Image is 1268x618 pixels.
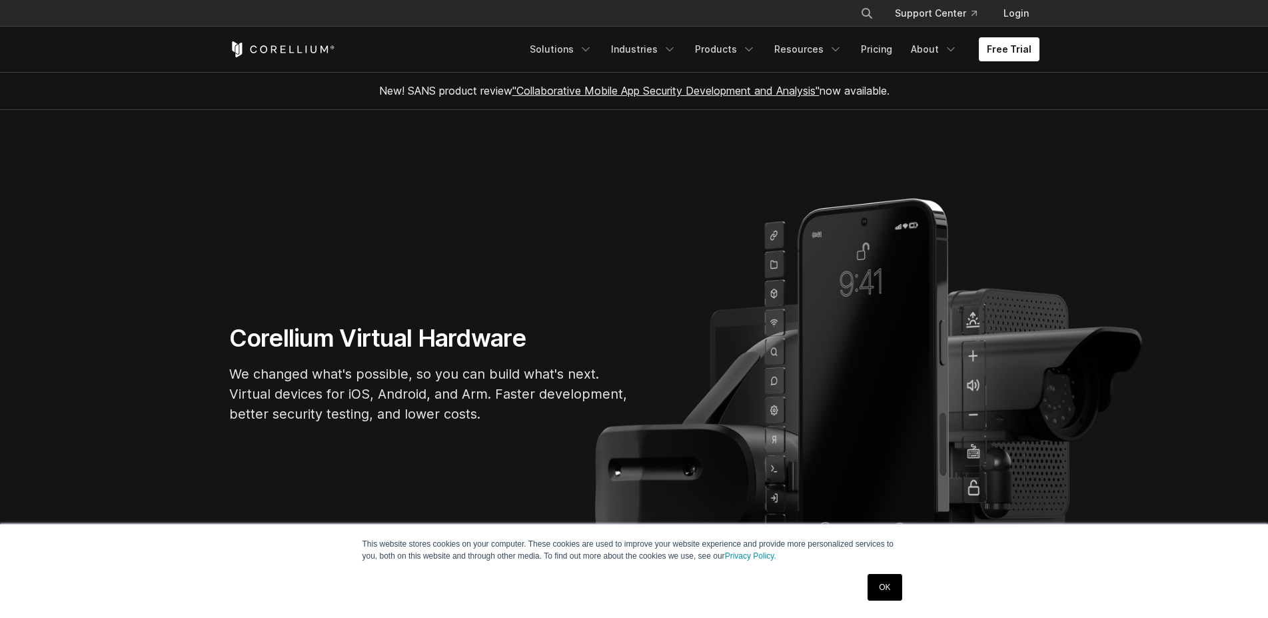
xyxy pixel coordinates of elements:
[522,37,600,61] a: Solutions
[362,538,906,562] p: This website stores cookies on your computer. These cookies are used to improve your website expe...
[979,37,1039,61] a: Free Trial
[853,37,900,61] a: Pricing
[725,551,776,561] a: Privacy Policy.
[229,41,335,57] a: Corellium Home
[379,84,890,97] span: New! SANS product review now available.
[229,364,629,424] p: We changed what's possible, so you can build what's next. Virtual devices for iOS, Android, and A...
[844,1,1039,25] div: Navigation Menu
[868,574,902,601] a: OK
[903,37,965,61] a: About
[512,84,820,97] a: "Collaborative Mobile App Security Development and Analysis"
[766,37,850,61] a: Resources
[884,1,987,25] a: Support Center
[993,1,1039,25] a: Login
[687,37,764,61] a: Products
[229,323,629,353] h1: Corellium Virtual Hardware
[855,1,879,25] button: Search
[522,37,1039,61] div: Navigation Menu
[603,37,684,61] a: Industries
